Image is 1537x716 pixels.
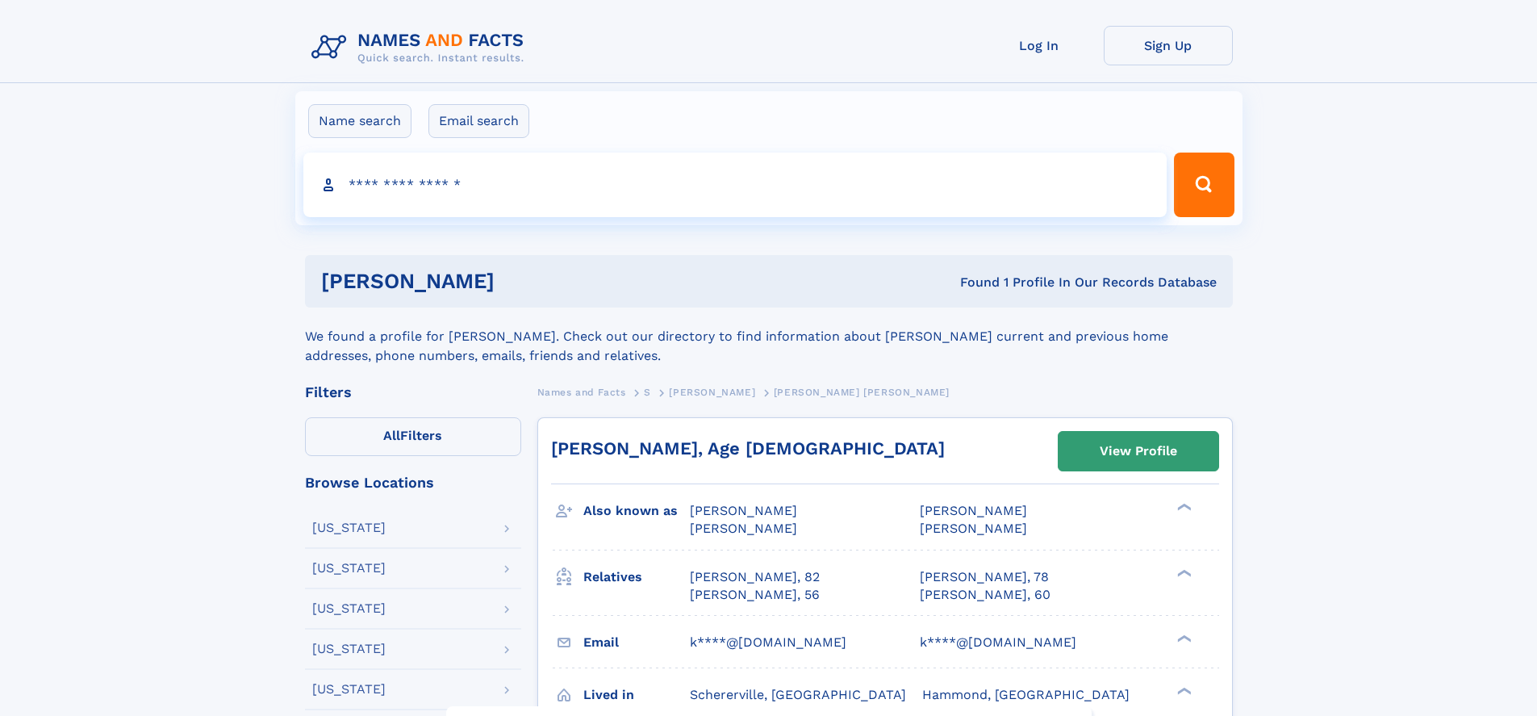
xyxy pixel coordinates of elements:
input: search input [303,153,1167,217]
h3: Lived in [583,681,690,709]
a: Names and Facts [537,382,626,402]
span: [PERSON_NAME] [690,521,797,536]
div: ❯ [1173,685,1192,696]
div: View Profile [1100,433,1177,470]
a: Sign Up [1104,26,1233,65]
h1: [PERSON_NAME] [321,271,728,291]
div: ❯ [1173,633,1192,643]
span: S [644,387,651,398]
img: Logo Names and Facts [305,26,537,69]
span: [PERSON_NAME] [920,503,1027,518]
a: Log In [975,26,1104,65]
span: Hammond, [GEOGRAPHIC_DATA] [922,687,1130,702]
div: We found a profile for [PERSON_NAME]. Check out our directory to find information about [PERSON_N... [305,308,1233,366]
span: [PERSON_NAME] [669,387,755,398]
div: [US_STATE] [312,643,386,655]
a: [PERSON_NAME], 82 [690,568,820,586]
a: [PERSON_NAME], 78 [920,568,1049,586]
h3: Relatives [583,563,690,591]
h3: Also known as [583,497,690,525]
span: All [383,428,400,443]
div: [US_STATE] [312,602,386,615]
div: [US_STATE] [312,562,386,575]
label: Name search [308,104,411,138]
span: [PERSON_NAME] [920,521,1027,536]
div: Browse Locations [305,475,521,490]
a: [PERSON_NAME], Age [DEMOGRAPHIC_DATA] [551,438,945,458]
div: [US_STATE] [312,683,386,696]
div: [US_STATE] [312,521,386,534]
span: [PERSON_NAME] [690,503,797,518]
div: Found 1 Profile In Our Records Database [727,274,1217,291]
div: ❯ [1173,567,1192,578]
a: [PERSON_NAME], 56 [690,586,820,604]
a: View Profile [1059,432,1218,471]
h3: Email [583,629,690,656]
a: [PERSON_NAME], 60 [920,586,1050,604]
button: Search Button [1174,153,1234,217]
a: [PERSON_NAME] [669,382,755,402]
div: ❯ [1173,502,1192,513]
label: Email search [428,104,529,138]
a: S [644,382,651,402]
label: Filters [305,417,521,456]
div: Filters [305,385,521,400]
span: [PERSON_NAME] [PERSON_NAME] [774,387,950,398]
span: Schererville, [GEOGRAPHIC_DATA] [690,687,906,702]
